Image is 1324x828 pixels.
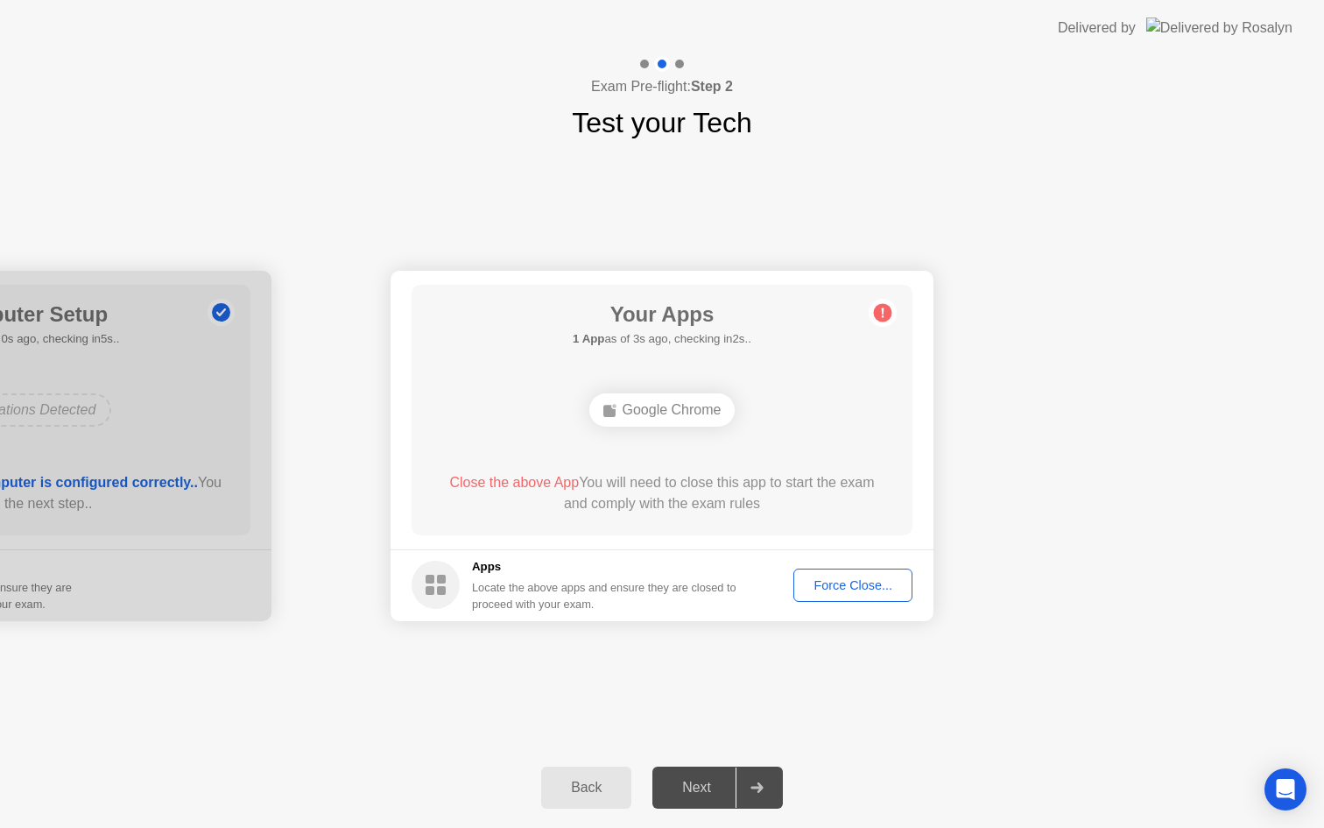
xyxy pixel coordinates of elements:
[472,579,737,612] div: Locate the above apps and ensure they are closed to proceed with your exam.
[573,299,751,330] h1: Your Apps
[449,475,579,490] span: Close the above App
[541,767,631,809] button: Back
[589,393,736,427] div: Google Chrome
[1146,18,1292,38] img: Delivered by Rosalyn
[572,102,752,144] h1: Test your Tech
[437,472,888,514] div: You will need to close this app to start the exam and comply with the exam rules
[1264,768,1306,810] div: Open Intercom Messenger
[573,330,751,348] h5: as of 3s ago, checking in2s..
[546,780,626,796] div: Back
[691,79,733,94] b: Step 2
[793,569,912,602] button: Force Close...
[472,558,737,576] h5: Apps
[573,332,604,345] b: 1 App
[591,76,733,97] h4: Exam Pre-flight:
[652,767,783,809] button: Next
[799,578,906,592] div: Force Close...
[658,780,736,796] div: Next
[1058,18,1136,39] div: Delivered by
